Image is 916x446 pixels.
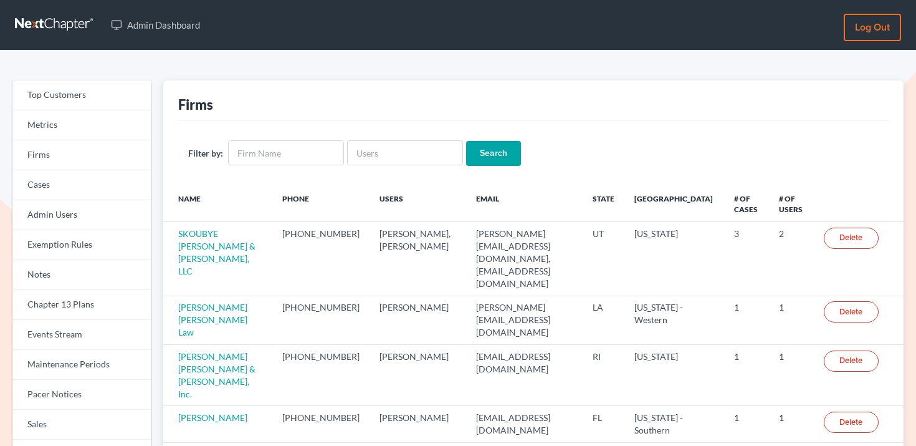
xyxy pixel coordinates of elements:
[583,186,624,222] th: State
[12,80,151,110] a: Top Customers
[466,222,583,296] td: [PERSON_NAME][EMAIL_ADDRESS][DOMAIN_NAME], [EMAIL_ADDRESS][DOMAIN_NAME]
[178,302,247,337] a: [PERSON_NAME] [PERSON_NAME] Law
[724,186,769,222] th: # of Cases
[583,345,624,406] td: RI
[105,14,206,36] a: Admin Dashboard
[12,200,151,230] a: Admin Users
[272,186,370,222] th: Phone
[624,406,723,442] td: [US_STATE] - Southern
[466,296,583,344] td: [PERSON_NAME][EMAIL_ADDRESS][DOMAIN_NAME]
[624,345,723,406] td: [US_STATE]
[188,147,223,160] label: Filter by:
[769,406,814,442] td: 1
[272,406,370,442] td: [PHONE_NUMBER]
[824,301,879,322] a: Delete
[724,222,769,296] td: 3
[724,296,769,344] td: 1
[583,406,624,442] td: FL
[12,290,151,320] a: Chapter 13 Plans
[824,228,879,249] a: Delete
[178,412,247,423] a: [PERSON_NAME]
[12,410,151,440] a: Sales
[724,345,769,406] td: 1
[583,222,624,296] td: UT
[12,260,151,290] a: Notes
[12,170,151,200] a: Cases
[163,186,272,222] th: Name
[824,412,879,433] a: Delete
[466,186,583,222] th: Email
[272,222,370,296] td: [PHONE_NUMBER]
[178,351,255,399] a: [PERSON_NAME] [PERSON_NAME] & [PERSON_NAME], Inc.
[466,141,521,166] input: Search
[178,95,213,114] div: Firms
[370,186,466,222] th: Users
[466,345,583,406] td: [EMAIL_ADDRESS][DOMAIN_NAME]
[12,140,151,170] a: Firms
[12,380,151,410] a: Pacer Notices
[624,296,723,344] td: [US_STATE] - Western
[769,186,814,222] th: # of Users
[724,406,769,442] td: 1
[466,406,583,442] td: [EMAIL_ADDRESS][DOMAIN_NAME]
[583,296,624,344] td: LA
[12,350,151,380] a: Maintenance Periods
[769,222,814,296] td: 2
[624,186,723,222] th: [GEOGRAPHIC_DATA]
[769,345,814,406] td: 1
[12,110,151,140] a: Metrics
[624,222,723,296] td: [US_STATE]
[370,296,466,344] td: [PERSON_NAME]
[769,296,814,344] td: 1
[370,345,466,406] td: [PERSON_NAME]
[178,228,255,276] a: SKOUBYE [PERSON_NAME] & [PERSON_NAME], LLC
[347,140,463,165] input: Users
[824,351,879,372] a: Delete
[370,222,466,296] td: [PERSON_NAME], [PERSON_NAME]
[370,406,466,442] td: [PERSON_NAME]
[844,14,901,41] a: Log out
[272,345,370,406] td: [PHONE_NUMBER]
[272,296,370,344] td: [PHONE_NUMBER]
[12,320,151,350] a: Events Stream
[12,230,151,260] a: Exemption Rules
[228,140,344,165] input: Firm Name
